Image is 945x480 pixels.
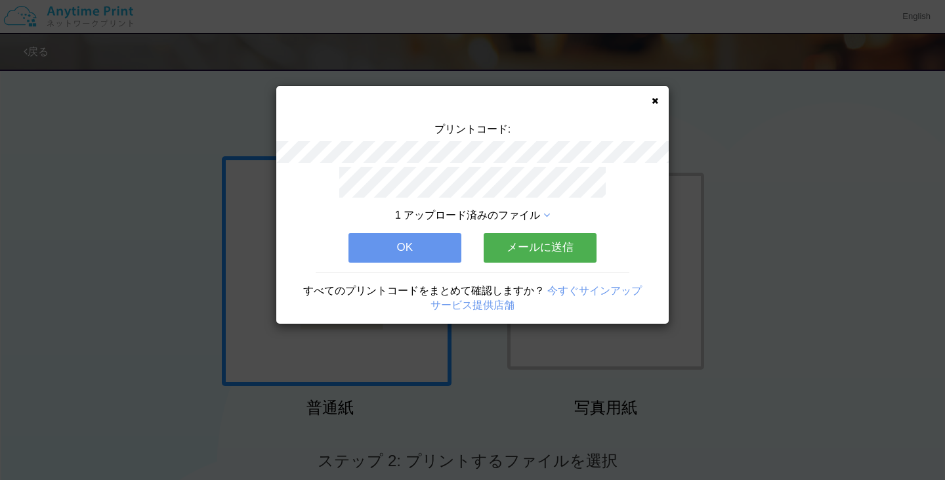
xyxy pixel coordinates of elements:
[348,233,461,262] button: OK
[303,285,545,296] span: すべてのプリントコードをまとめて確認しますか？
[395,209,540,221] span: 1 アップロード済みのファイル
[547,285,642,296] a: 今すぐサインアップ
[430,299,514,311] a: サービス提供店舗
[434,123,511,135] span: プリントコード:
[484,233,597,262] button: メールに送信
